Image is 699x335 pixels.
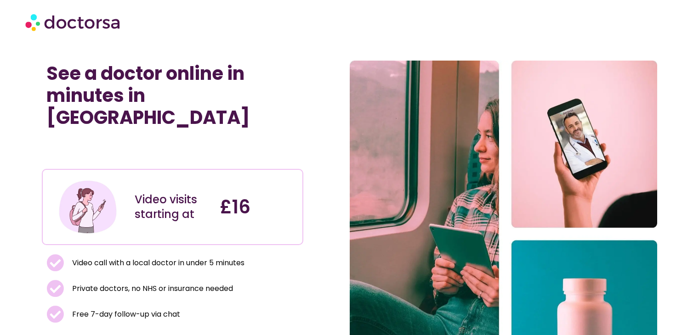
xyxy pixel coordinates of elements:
h1: See a doctor online in minutes in [GEOGRAPHIC_DATA] [46,62,299,128]
iframe: Customer reviews powered by Trustpilot [46,149,299,160]
div: Video visits starting at [135,192,210,222]
span: Video call with a local doctor in under 5 minutes [70,257,244,269]
span: Private doctors, no NHS or insurance needed [70,282,233,295]
h4: £16 [220,196,296,218]
iframe: Customer reviews powered by Trustpilot [46,138,184,149]
img: Illustration depicting a young woman in a casual outfit, engaged with her smartphone. She has a p... [57,177,118,237]
span: Free 7-day follow-up via chat [70,308,180,321]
